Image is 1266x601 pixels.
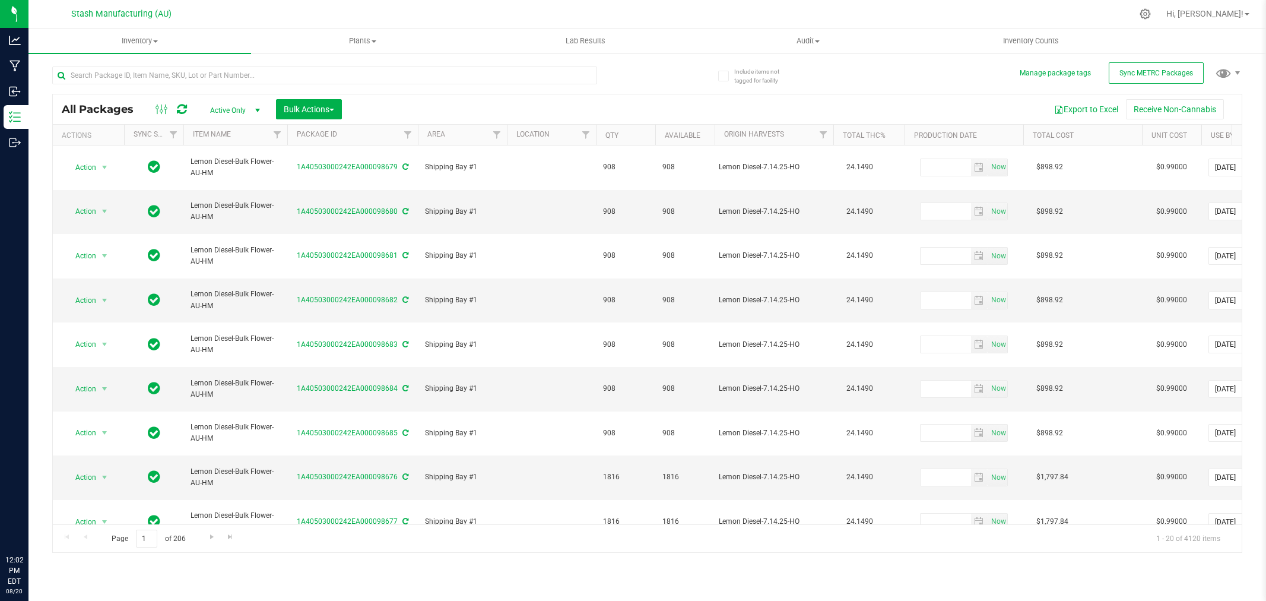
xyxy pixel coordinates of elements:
span: All Packages [62,103,145,116]
span: Lemon Diesel-Bulk Flower-AU-HM [191,289,280,311]
span: Sync METRC Packages [1119,69,1193,77]
a: 1A40503000242EA000098684 [297,384,398,393]
span: select [97,159,112,176]
span: select [988,292,1007,309]
td: $0.99000 [1142,190,1201,235]
a: Filter [814,125,833,145]
span: 908 [603,250,648,261]
span: In Sync [148,380,160,397]
span: select [97,381,112,397]
span: 1816 [603,472,648,483]
a: 1A40503000242EA000098679 [297,163,398,171]
input: 1 [136,530,157,548]
span: select [971,248,988,264]
span: select [971,514,988,530]
a: Area [427,130,445,138]
span: Shipping Bay #1 [425,206,500,217]
span: Lemon Diesel-Bulk Flower-AU-HM [191,378,280,400]
a: Qty [605,131,618,140]
span: Action [65,425,97,441]
a: Total Cost [1033,131,1074,140]
span: Sync from Compliance System [401,340,408,349]
inline-svg: Analytics [9,34,21,46]
span: Sync from Compliance System [401,163,408,171]
p: 12:02 PM EDT [5,555,23,587]
span: Action [65,159,97,176]
span: Inventory Counts [987,36,1075,46]
p: 08/20 [5,587,23,596]
a: Go to the next page [203,530,220,546]
a: Unit Cost [1151,131,1187,140]
span: Set Current date [988,513,1008,530]
a: Package ID [297,130,337,138]
span: Action [65,292,97,309]
span: 908 [662,383,707,394]
span: Sync from Compliance System [401,473,408,481]
div: Lemon Diesel-7.14.25-HO [719,472,830,483]
span: Set Current date [988,248,1008,265]
div: Manage settings [1138,8,1153,20]
span: Action [65,514,97,530]
a: Filter [268,125,287,145]
span: 908 [603,383,648,394]
a: Lab Results [474,29,697,53]
button: Bulk Actions [276,99,342,119]
span: 24.1490 [840,247,879,264]
td: $0.99000 [1142,322,1201,367]
a: Inventory [28,29,251,53]
span: In Sync [148,469,160,485]
span: $898.92 [1030,203,1069,220]
span: Action [65,336,97,353]
span: select [971,336,988,353]
span: select [97,514,112,530]
span: Set Current date [988,292,1008,309]
span: select [988,203,1007,220]
span: 908 [603,162,648,173]
a: Origin Harvests [724,130,784,138]
a: Go to the last page [222,530,239,546]
a: Filter [576,125,596,145]
span: 24.1490 [840,336,879,353]
span: 1816 [662,472,707,483]
span: select [988,469,1007,486]
a: 1A40503000242EA000098685 [297,429,398,437]
span: select [97,336,112,353]
span: $898.92 [1030,159,1069,176]
span: select [97,292,112,309]
span: 24.1490 [840,513,879,530]
span: Shipping Bay #1 [425,162,500,173]
button: Export to Excel [1046,99,1126,119]
span: Sync from Compliance System [401,296,408,304]
span: Lemon Diesel-Bulk Flower-AU-HM [191,510,280,533]
div: Lemon Diesel-7.14.25-HO [719,250,830,261]
span: 908 [662,428,707,439]
span: Lemon Diesel-Bulk Flower-AU-HM [191,200,280,223]
span: select [971,292,988,309]
a: Inventory Counts [919,29,1142,53]
span: Action [65,381,97,397]
span: In Sync [148,513,160,530]
span: $1,797.84 [1030,513,1074,530]
td: $0.99000 [1142,412,1201,456]
inline-svg: Manufacturing [9,60,21,72]
span: Hi, [PERSON_NAME]! [1166,9,1243,18]
span: Set Current date [988,469,1008,486]
span: 908 [603,206,648,217]
span: Action [65,469,97,486]
div: Actions [62,131,119,140]
button: Receive Non-Cannabis [1126,99,1224,119]
a: Sync Status [134,130,179,138]
span: select [971,425,988,441]
span: select [988,514,1007,530]
span: Bulk Actions [284,105,334,114]
span: $898.92 [1030,380,1069,397]
a: Plants [251,29,474,53]
span: Inventory [28,36,251,46]
span: 24.1490 [840,425,879,442]
span: Audit [697,36,919,46]
span: 24.1490 [840,380,879,397]
span: select [988,336,1007,353]
span: In Sync [148,247,160,264]
span: Lemon Diesel-Bulk Flower-AU-HM [191,466,280,489]
a: Filter [487,125,507,145]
